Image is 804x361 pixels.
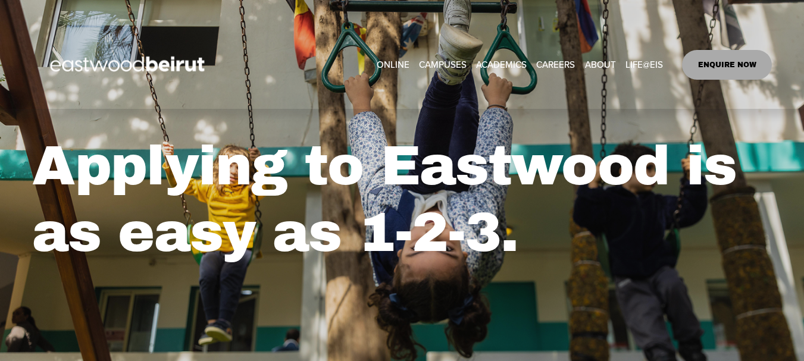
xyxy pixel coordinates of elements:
[32,133,772,266] h1: Applying to Eastwood is as easy as 1-2-3.
[625,56,663,74] a: folder dropdown
[625,56,663,73] span: LIFE@EIS
[377,56,409,74] a: ONLINE
[536,56,575,74] a: CAREERS
[419,56,467,74] a: folder dropdown
[476,56,527,73] span: ACADEMICS
[419,56,467,73] span: CAMPUSES
[682,50,772,80] a: ENQUIRE NOW
[585,56,616,74] a: folder dropdown
[585,56,616,73] span: ABOUT
[32,34,226,95] img: EastwoodIS Global Site
[476,56,527,74] a: folder dropdown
